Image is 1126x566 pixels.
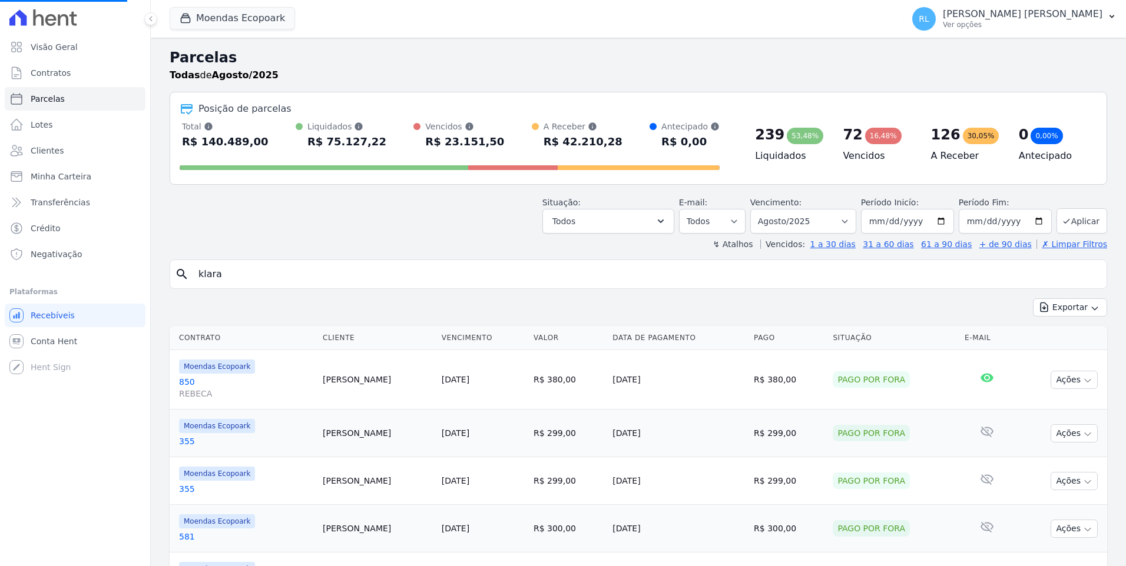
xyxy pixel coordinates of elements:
td: [DATE] [608,409,749,457]
a: 581 [179,531,313,542]
label: Situação: [542,198,581,207]
div: 16,48% [865,128,902,144]
td: R$ 299,00 [749,409,828,457]
span: Moendas Ecopoark [179,359,255,374]
a: Conta Hent [5,329,145,353]
div: Pago por fora [833,371,910,388]
button: Aplicar [1057,208,1107,234]
a: 355 [179,483,313,495]
td: [PERSON_NAME] [318,457,437,505]
th: Cliente [318,326,437,350]
p: Ver opções [943,20,1102,29]
span: Minha Carteira [31,171,91,182]
p: [PERSON_NAME] [PERSON_NAME] [943,8,1102,20]
span: Todos [552,214,575,228]
a: Recebíveis [5,304,145,327]
a: 31 a 60 dias [863,239,913,249]
div: 53,48% [787,128,823,144]
span: Conta Hent [31,335,77,347]
span: Moendas Ecopoark [179,467,255,481]
a: Crédito [5,217,145,240]
td: R$ 380,00 [749,350,828,409]
label: Vencidos: [760,239,805,249]
h4: A Receber [931,149,1000,163]
div: Pago por fora [833,425,910,441]
a: Negativação [5,242,145,266]
div: R$ 75.127,22 [307,132,386,151]
a: Visão Geral [5,35,145,59]
strong: Todas [170,69,200,81]
th: Valor [529,326,608,350]
th: Data de Pagamento [608,326,749,350]
div: 239 [755,125,784,144]
div: Pago por fora [833,472,910,489]
h4: Liquidados [755,149,824,163]
span: Recebíveis [31,309,75,321]
button: Ações [1051,472,1098,490]
span: Visão Geral [31,41,78,53]
input: Buscar por nome do lote ou do cliente [191,262,1102,286]
div: Posição de parcelas [198,102,292,116]
label: Vencimento: [750,198,802,207]
a: 1 a 30 dias [810,239,856,249]
td: R$ 300,00 [749,505,828,552]
div: Antecipado [661,121,720,132]
div: Vencidos [425,121,504,132]
div: R$ 140.489,00 [182,132,269,151]
h4: Vencidos [843,149,912,163]
a: ✗ Limpar Filtros [1036,239,1107,249]
span: Negativação [31,248,82,260]
span: Parcelas [31,93,65,105]
span: Moendas Ecopoark [179,419,255,433]
a: Lotes [5,113,145,136]
span: Lotes [31,119,53,131]
td: [PERSON_NAME] [318,409,437,457]
i: search [175,267,189,281]
div: R$ 42.210,28 [544,132,622,151]
button: Todos [542,209,674,234]
div: 72 [843,125,862,144]
a: + de 90 dias [979,239,1032,249]
div: 30,05% [963,128,999,144]
div: 0,00% [1031,128,1062,144]
td: R$ 299,00 [529,409,608,457]
td: R$ 300,00 [529,505,608,552]
button: Ações [1051,424,1098,442]
td: [DATE] [608,457,749,505]
a: [DATE] [442,428,469,438]
td: R$ 299,00 [749,457,828,505]
a: Transferências [5,191,145,214]
span: Clientes [31,145,64,157]
button: Moendas Ecopoark [170,7,295,29]
label: Período Inicío: [861,198,919,207]
span: RL [919,15,929,23]
td: [DATE] [608,350,749,409]
td: [PERSON_NAME] [318,350,437,409]
button: Exportar [1033,298,1107,317]
th: Contrato [170,326,318,350]
th: Situação [828,326,960,350]
a: [DATE] [442,476,469,485]
td: R$ 299,00 [529,457,608,505]
h2: Parcelas [170,47,1107,68]
p: de [170,68,279,82]
th: Pago [749,326,828,350]
h4: Antecipado [1019,149,1088,163]
div: Pago por fora [833,520,910,537]
a: 850REBECA [179,376,313,399]
span: Contratos [31,67,71,79]
button: Ações [1051,520,1098,538]
th: Vencimento [437,326,529,350]
span: Transferências [31,197,90,208]
div: R$ 23.151,50 [425,132,504,151]
strong: Agosto/2025 [212,69,279,81]
a: Clientes [5,139,145,162]
div: 0 [1019,125,1029,144]
span: Moendas Ecopoark [179,514,255,528]
a: [DATE] [442,524,469,533]
a: [DATE] [442,375,469,384]
div: Total [182,121,269,132]
span: REBECA [179,388,313,399]
div: Liquidados [307,121,386,132]
a: Parcelas [5,87,145,111]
